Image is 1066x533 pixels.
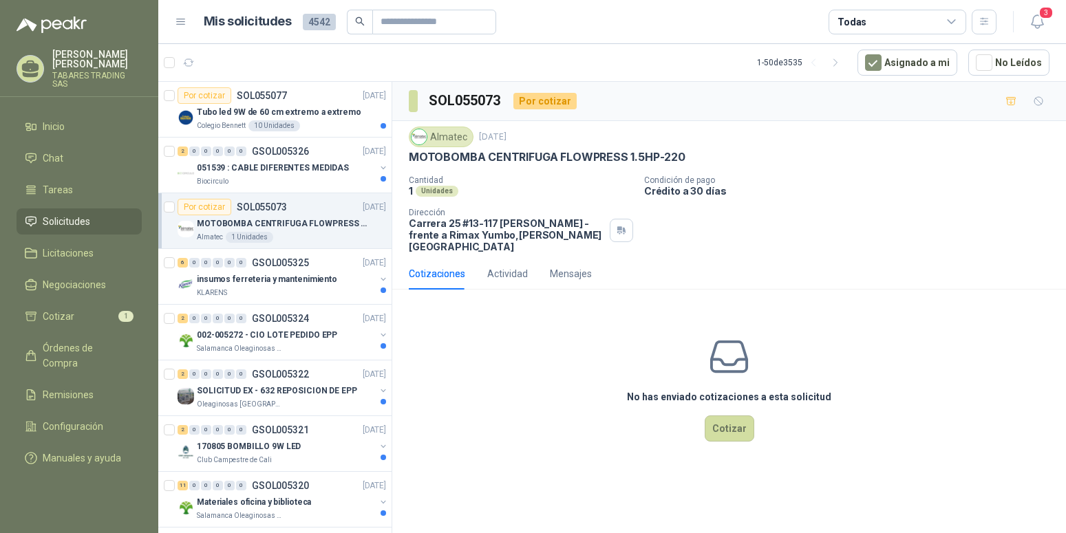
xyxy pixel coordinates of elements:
[178,332,194,349] img: Company Logo
[224,481,235,490] div: 0
[213,369,223,379] div: 0
[201,146,211,156] div: 0
[189,369,200,379] div: 0
[236,258,246,268] div: 0
[479,131,507,144] p: [DATE]
[644,175,1060,185] p: Condición de pago
[178,254,389,298] a: 6 0 0 0 0 0 GSOL005325[DATE] Company Logoinsumos ferreteria y mantenimientoKLARENS
[1025,10,1049,34] button: 3
[158,82,392,138] a: Por cotizarSOL055077[DATE] Company LogoTubo led 9W de 60 cm extremo a extremoColegio Bennett10 Un...
[178,143,389,187] a: 2 0 0 0 0 0 GSOL005326[DATE] Company Logo051539 : CABLE DIFERENTES MEDIDASBiocirculo
[409,217,604,252] p: Carrera 25 #13-117 [PERSON_NAME] - frente a Rimax Yumbo , [PERSON_NAME][GEOGRAPHIC_DATA]
[178,477,389,521] a: 11 0 0 0 0 0 GSOL005320[DATE] Company LogoMateriales oficina y bibliotecaSalamanca Oleaginosas SAS
[197,273,337,286] p: insumos ferreteria y mantenimiento
[236,146,246,156] div: 0
[252,258,309,268] p: GSOL005325
[204,12,292,32] h1: Mis solicitudes
[17,272,142,298] a: Negociaciones
[363,201,386,214] p: [DATE]
[213,425,223,435] div: 0
[363,312,386,325] p: [DATE]
[178,425,188,435] div: 2
[237,202,287,212] p: SOL055073
[158,193,392,249] a: Por cotizarSOL055073[DATE] Company LogoMOTOBOMBA CENTRIFUGA FLOWPRESS 1.5HP-220Almatec1 Unidades
[178,276,194,293] img: Company Logo
[213,481,223,490] div: 0
[178,146,188,156] div: 2
[118,311,134,322] span: 1
[178,109,194,126] img: Company Logo
[43,119,65,134] span: Inicio
[224,146,235,156] div: 0
[252,425,309,435] p: GSOL005321
[178,481,188,490] div: 11
[189,314,200,323] div: 0
[197,232,223,243] p: Almatec
[17,145,142,171] a: Chat
[43,151,63,166] span: Chat
[17,445,142,471] a: Manuales y ayuda
[252,369,309,379] p: GSOL005322
[409,175,633,185] p: Cantidad
[17,335,142,376] a: Órdenes de Compra
[201,314,211,323] div: 0
[409,150,685,164] p: MOTOBOMBA CENTRIFUGA FLOWPRESS 1.5HP-220
[17,177,142,203] a: Tareas
[363,89,386,102] p: [DATE]
[968,50,1049,76] button: No Leídos
[1038,6,1054,19] span: 3
[236,481,246,490] div: 0
[17,113,142,140] a: Inicio
[252,481,309,490] p: GSOL005320
[189,146,200,156] div: 0
[201,258,211,268] div: 0
[197,384,357,398] p: SOLICITUD EX - 632 REPOSICION DE EPP
[224,369,235,379] div: 0
[416,186,458,197] div: Unidades
[363,368,386,381] p: [DATE]
[550,266,592,281] div: Mensajes
[409,127,473,147] div: Almatec
[17,240,142,266] a: Licitaciones
[197,440,301,453] p: 170805 BOMBILLO 9W LED
[705,415,754,442] button: Cotizar
[429,90,502,111] h3: SOL055073
[213,258,223,268] div: 0
[189,425,200,435] div: 0
[197,120,246,131] p: Colegio Bennett
[43,182,73,197] span: Tareas
[52,50,142,69] p: [PERSON_NAME] [PERSON_NAME]
[43,309,74,324] span: Cotizar
[224,258,235,268] div: 0
[363,257,386,270] p: [DATE]
[178,258,188,268] div: 6
[17,382,142,408] a: Remisiones
[178,388,194,404] img: Company Logo
[197,106,361,119] p: Tubo led 9W de 60 cm extremo a extremo
[197,510,284,521] p: Salamanca Oleaginosas SAS
[178,199,231,215] div: Por cotizar
[248,120,300,131] div: 10 Unidades
[644,185,1060,197] p: Crédito a 30 días
[43,277,106,292] span: Negociaciones
[201,369,211,379] div: 0
[197,496,311,509] p: Materiales oficina y biblioteca
[224,314,235,323] div: 0
[43,340,129,371] span: Órdenes de Compra
[409,266,465,281] div: Cotizaciones
[252,146,309,156] p: GSOL005326
[363,424,386,437] p: [DATE]
[409,208,604,217] p: Dirección
[224,425,235,435] div: 0
[197,217,368,230] p: MOTOBOMBA CENTRIFUGA FLOWPRESS 1.5HP-220
[43,214,90,229] span: Solicitudes
[189,481,200,490] div: 0
[857,50,957,76] button: Asignado a mi
[178,422,389,466] a: 2 0 0 0 0 0 GSOL005321[DATE] Company Logo170805 BOMBILLO 9W LEDClub Campestre de Cali
[43,246,94,261] span: Licitaciones
[201,425,211,435] div: 0
[178,314,188,323] div: 2
[838,14,866,30] div: Todas
[226,232,273,243] div: 1 Unidades
[17,17,87,33] img: Logo peakr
